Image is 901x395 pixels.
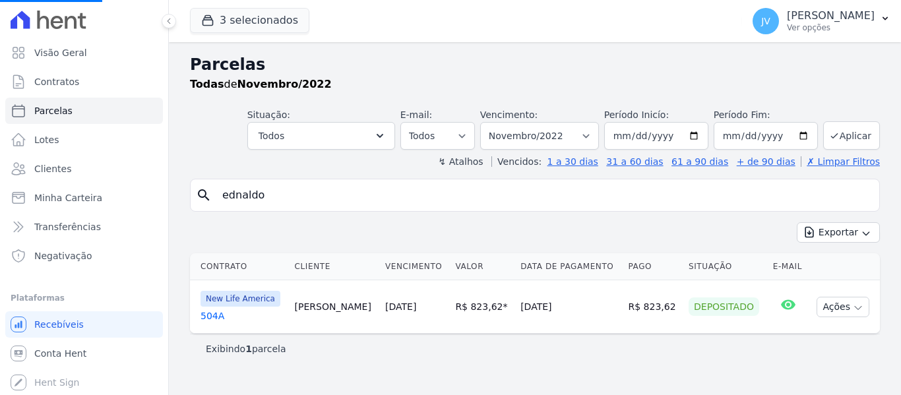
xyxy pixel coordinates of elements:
span: Todos [259,128,284,144]
a: 61 a 90 dias [671,156,728,167]
p: [PERSON_NAME] [787,9,875,22]
span: Lotes [34,133,59,146]
button: Todos [247,122,395,150]
a: Conta Hent [5,340,163,367]
a: 31 a 60 dias [606,156,663,167]
th: E-mail [768,253,809,280]
label: Período Fim: [714,108,818,122]
p: Ver opções [787,22,875,33]
a: + de 90 dias [737,156,795,167]
a: 1 a 30 dias [547,156,598,167]
span: Minha Carteira [34,191,102,204]
label: Período Inicío: [604,109,669,120]
th: Pago [623,253,684,280]
i: search [196,187,212,203]
span: New Life America [201,291,280,307]
p: de [190,76,332,92]
a: Visão Geral [5,40,163,66]
a: Lotes [5,127,163,153]
label: Vencidos: [491,156,542,167]
th: Cliente [290,253,380,280]
label: E-mail: [400,109,433,120]
th: Vencimento [380,253,450,280]
button: Exportar [797,222,880,243]
span: Contratos [34,75,79,88]
a: ✗ Limpar Filtros [801,156,880,167]
span: Visão Geral [34,46,87,59]
button: JV [PERSON_NAME] Ver opções [742,3,901,40]
th: Contrato [190,253,290,280]
a: Parcelas [5,98,163,124]
div: Depositado [689,297,759,316]
th: Situação [683,253,768,280]
button: Aplicar [823,121,880,150]
span: JV [761,16,770,26]
button: Ações [817,297,869,317]
th: Valor [450,253,515,280]
a: Negativação [5,243,163,269]
b: 1 [245,344,252,354]
strong: Todas [190,78,224,90]
a: Transferências [5,214,163,240]
span: Transferências [34,220,101,233]
td: [PERSON_NAME] [290,280,380,334]
span: Parcelas [34,104,73,117]
a: [DATE] [385,301,416,312]
div: Plataformas [11,290,158,306]
span: Negativação [34,249,92,262]
input: Buscar por nome do lote ou do cliente [214,182,874,208]
h2: Parcelas [190,53,880,76]
label: Vencimento: [480,109,538,120]
span: Clientes [34,162,71,175]
th: Data de Pagamento [515,253,623,280]
a: Contratos [5,69,163,95]
td: [DATE] [515,280,623,334]
strong: Novembro/2022 [237,78,332,90]
a: 504A [201,309,284,322]
button: 3 selecionados [190,8,309,33]
td: R$ 823,62 [623,280,684,334]
td: R$ 823,62 [450,280,515,334]
a: Recebíveis [5,311,163,338]
a: Clientes [5,156,163,182]
a: Minha Carteira [5,185,163,211]
span: Recebíveis [34,318,84,331]
label: ↯ Atalhos [438,156,483,167]
p: Exibindo parcela [206,342,286,355]
span: Conta Hent [34,347,86,360]
label: Situação: [247,109,290,120]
